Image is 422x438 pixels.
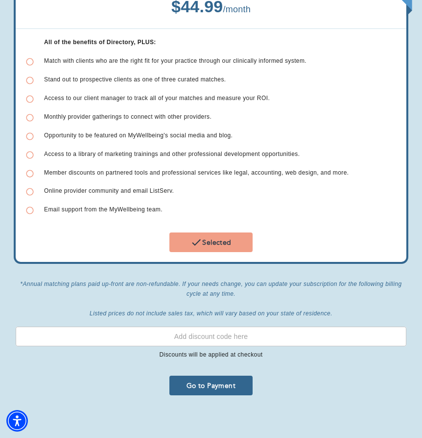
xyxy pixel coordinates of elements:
span: Opportunity to be featured on MyWellbeing's social media and blog. [44,132,233,139]
span: Online provider community and email ListServ. [44,187,174,194]
input: Add discount code here [16,327,406,347]
b: All of the benefits of Directory, PLUS: [44,39,156,46]
span: / month [223,4,251,14]
button: Selected [169,232,253,252]
i: *Annual matching plans paid up-front are non-refundable. If your needs change, you can update you... [20,281,401,317]
p: Discounts will be applied at checkout [160,350,263,360]
span: Access to our client manager to track all of your matches and measure your ROI. [44,95,270,102]
span: Stand out to prospective clients as one of three curated matches. [44,76,226,83]
span: Monthly provider gatherings to connect with other providers. [44,113,211,120]
span: Match with clients who are the right fit for your practice through our clinically informed system. [44,57,306,64]
span: Member discounts on partnered tools and professional services like legal, accounting, web design,... [44,169,349,176]
span: Selected [173,236,249,248]
button: Go to Payment [169,376,253,395]
div: Accessibility Menu [6,410,28,432]
span: Go to Payment [173,381,249,390]
span: Email support from the MyWellbeing team. [44,206,163,213]
span: Access to a library of marketing trainings and other professional development opportunities. [44,151,300,157]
